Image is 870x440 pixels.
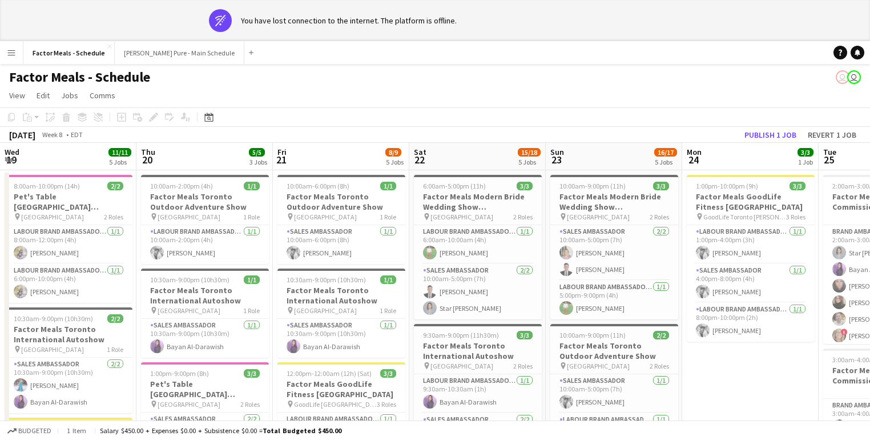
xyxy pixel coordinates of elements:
h3: Factor Meals Toronto International Autoshow [414,341,542,361]
a: Edit [32,88,54,103]
app-card-role: Sales Ambassador2/210:00am-5:00pm (7h)[PERSON_NAME][PERSON_NAME] [550,225,678,281]
span: ! [841,329,848,335]
div: 1 Job [798,158,813,166]
span: 22 [412,153,426,166]
span: 24 [685,153,702,166]
app-user-avatar: Tifany Scifo [847,70,861,84]
div: 5 Jobs [386,158,404,166]
span: [GEOGRAPHIC_DATA] [294,213,357,221]
span: 1 item [63,426,90,435]
app-card-role: Labour Brand Ambassadors1/18:00am-12:00pm (4h)[PERSON_NAME] [5,225,132,264]
span: 25 [821,153,836,166]
app-job-card: 10:30am-9:00pm (10h30m)2/2Factor Meals Toronto International Autoshow [GEOGRAPHIC_DATA]1 RoleSale... [5,307,132,413]
span: Tue [823,147,836,157]
button: [PERSON_NAME] Pure - Main Schedule [115,42,244,64]
span: 11/11 [108,148,131,157]
span: [GEOGRAPHIC_DATA] [567,362,630,370]
a: Jobs [57,88,83,103]
span: 3 Roles [377,400,396,409]
span: 15/18 [518,148,541,157]
span: 16/17 [654,148,677,157]
div: Salary $450.00 + Expenses $0.00 + Subsistence $0.00 = [100,426,341,435]
h3: Factor Meals GoodLife Fitness [GEOGRAPHIC_DATA] [687,191,815,212]
app-card-role: Sales Ambassador1/110:30am-9:00pm (10h30m)Bayan Al-Darawish [141,319,269,358]
span: 10:00am-9:00pm (11h) [559,182,626,190]
app-card-role: Sales Ambassador1/110:30am-9:00pm (10h30m)Bayan Al-Darawish [277,319,405,358]
app-job-card: 10:00am-2:00pm (4h)1/1Factor Meals Toronto Outdoor Adventure Show [GEOGRAPHIC_DATA]1 RoleLabour B... [141,175,269,264]
span: 20 [139,153,155,166]
h3: Pet's Table [GEOGRAPHIC_DATA] [GEOGRAPHIC_DATA] Home & Garden Show 2025 [5,191,132,212]
span: 5/5 [249,148,265,157]
span: [GEOGRAPHIC_DATA] [158,213,220,221]
button: Budgeted [6,425,53,437]
span: 1 Role [243,306,260,315]
a: Comms [85,88,120,103]
span: [GEOGRAPHIC_DATA] [567,213,630,221]
span: 1:00pm-9:00pm (8h) [150,369,209,378]
div: EDT [71,130,83,139]
span: 3/3 [244,369,260,378]
app-user-avatar: Tifany Scifo [836,70,849,84]
h3: Factor Meals Modern Bride Wedding Show [GEOGRAPHIC_DATA] [550,191,678,212]
span: 23 [549,153,564,166]
div: You have lost connection to the internet. The platform is offline. [241,15,457,26]
app-job-card: 10:00am-6:00pm (8h)1/1Factor Meals Toronto Outdoor Adventure Show [GEOGRAPHIC_DATA]1 RoleSales Am... [277,175,405,264]
span: [GEOGRAPHIC_DATA] [21,213,84,221]
app-card-role: Sales Ambassador2/210:00am-5:00pm (7h)[PERSON_NAME]Star [PERSON_NAME] [414,264,542,319]
span: 3/3 [517,331,533,339]
app-card-role: Labour Brand Ambassadors1/18:00pm-10:00pm (2h)[PERSON_NAME] [687,303,815,342]
span: Wed [5,147,19,157]
app-card-role: Sales Ambassador1/110:00am-6:00pm (8h)[PERSON_NAME] [277,225,405,264]
span: 3/3 [517,182,533,190]
span: 1/1 [380,182,396,190]
span: Fri [277,147,287,157]
app-card-role: Sales Ambassador1/110:00am-5:00pm (7h)[PERSON_NAME] [550,374,678,413]
div: 3 Jobs [249,158,267,166]
span: GoodLife Toronto [PERSON_NAME] and [GEOGRAPHIC_DATA] [703,213,786,221]
h3: Pet's Table [GEOGRAPHIC_DATA] [GEOGRAPHIC_DATA] Home & Garden Show 2025 [141,379,269,399]
span: 10:00am-2:00pm (4h) [150,182,213,190]
h3: Factor Meals Toronto International Autoshow [277,285,405,306]
app-card-role: Labour Brand Ambassadors1/16:00pm-10:00pm (4h)[PERSON_NAME] [5,264,132,303]
span: 3/3 [797,148,813,157]
app-job-card: 8:00am-10:00pm (14h)2/2Pet's Table [GEOGRAPHIC_DATA] [GEOGRAPHIC_DATA] Home & Garden Show 2025 [G... [5,175,132,303]
span: 1/1 [380,275,396,284]
span: Sat [414,147,426,157]
app-card-role: Sales Ambassador1/14:00pm-8:00pm (4h)[PERSON_NAME] [687,264,815,303]
app-card-role: Sales Ambassador2/210:30am-9:00pm (10h30m)[PERSON_NAME]Bayan Al-Darawish [5,358,132,413]
span: 2 Roles [650,213,669,221]
span: 10:30am-9:00pm (10h30m) [14,314,93,323]
app-job-card: 6:00am-5:00pm (11h)3/3Factor Meals Modern Bride Wedding Show [GEOGRAPHIC_DATA] [GEOGRAPHIC_DATA]2... [414,175,542,319]
span: 3/3 [653,182,669,190]
app-job-card: 10:30am-9:00pm (10h30m)1/1Factor Meals Toronto International Autoshow [GEOGRAPHIC_DATA]1 RoleSale... [141,269,269,358]
span: 3/3 [380,369,396,378]
h1: Factor Meals - Schedule [9,69,150,86]
div: 5 Jobs [655,158,676,166]
h3: Factor Meals Toronto International Autoshow [5,324,132,345]
app-card-role: Labour Brand Ambassadors1/11:00pm-4:00pm (3h)[PERSON_NAME] [687,225,815,264]
span: 2 Roles [104,213,123,221]
app-card-role: Labour Brand Ambassadors1/19:30am-10:30am (1h)Bayan Al-Darawish [414,374,542,413]
div: 5 Jobs [518,158,540,166]
span: 8:00am-10:00pm (14h) [14,182,80,190]
span: Week 8 [38,130,66,139]
button: Publish 1 job [740,127,801,142]
span: 10:30am-9:00pm (10h30m) [150,275,229,284]
span: 1 Role [380,306,396,315]
span: 3/3 [790,182,805,190]
span: 2/2 [107,314,123,323]
app-job-card: 10:30am-9:00pm (10h30m)1/1Factor Meals Toronto International Autoshow [GEOGRAPHIC_DATA]1 RoleSale... [277,269,405,358]
span: Sun [550,147,564,157]
span: 2/2 [653,331,669,339]
a: View [5,88,30,103]
div: [DATE] [9,129,35,141]
app-card-role: Labour Brand Ambassadors1/110:00am-2:00pm (4h)[PERSON_NAME] [141,225,269,264]
h3: Factor Meals Toronto Outdoor Adventure Show [277,191,405,212]
span: Thu [141,147,155,157]
span: 2 Roles [513,362,533,370]
button: Revert 1 job [803,127,861,142]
